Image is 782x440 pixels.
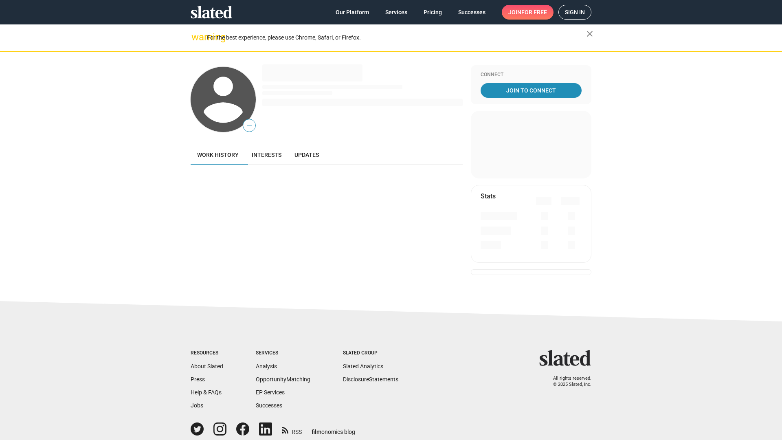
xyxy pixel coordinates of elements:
a: EP Services [256,389,285,396]
a: Join To Connect [481,83,582,98]
a: Joinfor free [502,5,554,20]
span: film [312,429,321,435]
mat-card-title: Stats [481,192,496,200]
mat-icon: close [585,29,595,39]
span: Updates [294,152,319,158]
a: Work history [191,145,245,165]
span: Sign in [565,5,585,19]
a: Updates [288,145,325,165]
a: Analysis [256,363,277,370]
span: — [243,121,255,131]
a: Our Platform [329,5,376,20]
a: Pricing [417,5,448,20]
span: Join To Connect [482,83,580,98]
a: Services [379,5,414,20]
a: About Slated [191,363,223,370]
span: Interests [252,152,281,158]
a: filmonomics blog [312,422,355,436]
a: Slated Analytics [343,363,383,370]
a: Help & FAQs [191,389,222,396]
a: RSS [282,423,302,436]
mat-icon: warning [191,32,201,42]
a: Successes [452,5,492,20]
a: Jobs [191,402,203,409]
a: Interests [245,145,288,165]
span: Successes [458,5,485,20]
a: Successes [256,402,282,409]
a: Sign in [558,5,591,20]
div: Resources [191,350,223,356]
a: OpportunityMatching [256,376,310,383]
span: Our Platform [336,5,369,20]
p: All rights reserved. © 2025 Slated, Inc. [545,376,591,387]
a: DisclosureStatements [343,376,398,383]
span: for free [521,5,547,20]
span: Pricing [424,5,442,20]
span: Join [508,5,547,20]
div: Services [256,350,310,356]
div: For the best experience, please use Chrome, Safari, or Firefox. [207,32,586,43]
div: Connect [481,72,582,78]
span: Services [385,5,407,20]
span: Work history [197,152,239,158]
a: Press [191,376,205,383]
div: Slated Group [343,350,398,356]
